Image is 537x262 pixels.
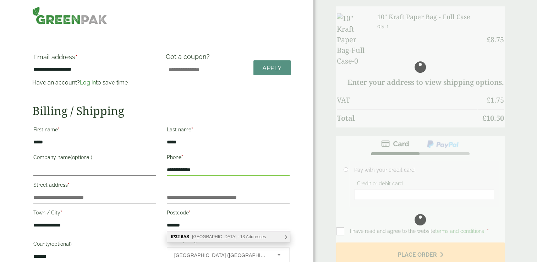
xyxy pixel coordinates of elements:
label: First name [33,125,156,137]
p: Have an account? to save time [32,78,157,87]
span: (optional) [71,154,92,160]
abbr: required [60,210,62,215]
span: [GEOGRAPHIC_DATA] - 13 Addresses [192,234,266,239]
div: IP32 6AS [167,231,290,242]
span: Apply [262,64,282,72]
b: IP32 [171,234,180,239]
label: Town / City [33,208,156,220]
abbr: required [189,210,191,215]
img: GreenPak Supplies [32,6,107,24]
a: Apply [253,60,291,76]
label: County [33,239,156,251]
b: 6AS [181,234,189,239]
label: Email address [33,54,156,64]
span: (optional) [50,241,72,247]
label: Postcode [167,208,290,220]
abbr: required [204,238,206,243]
label: Got a coupon? [166,53,213,64]
label: Phone [167,152,290,164]
abbr: required [181,154,183,160]
label: Last name [167,125,290,137]
abbr: required [58,127,60,132]
a: Log in [80,79,96,86]
label: Company name [33,152,156,164]
label: Street address [33,180,156,192]
abbr: required [68,182,70,188]
abbr: required [75,53,77,61]
abbr: required [191,127,193,132]
h2: Billing / Shipping [32,104,291,118]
